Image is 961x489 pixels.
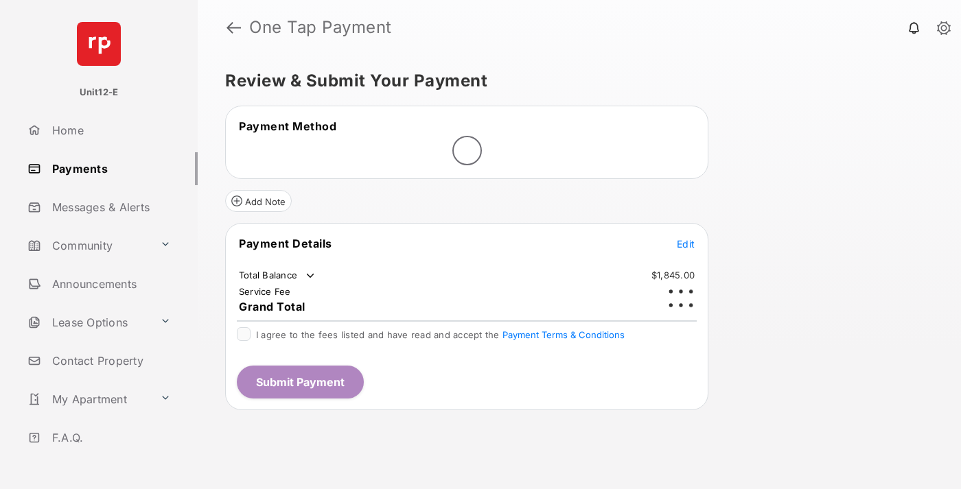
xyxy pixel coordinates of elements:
[22,267,198,300] a: Announcements
[237,366,364,398] button: Submit Payment
[677,237,695,250] button: Edit
[22,306,154,339] a: Lease Options
[651,269,695,281] td: $1,845.00
[677,238,695,250] span: Edit
[77,22,121,66] img: svg+xml;base64,PHN2ZyB4bWxucz0iaHR0cDovL3d3dy53My5vcmcvMjAwMC9zdmciIHdpZHRoPSI2NCIgaGVpZ2h0PSI2NC...
[256,329,625,340] span: I agree to the fees listed and have read and accept the
[238,269,317,283] td: Total Balance
[225,73,923,89] h5: Review & Submit Your Payment
[225,190,292,212] button: Add Note
[249,19,392,36] strong: One Tap Payment
[22,229,154,262] a: Community
[238,285,292,298] td: Service Fee
[22,344,198,377] a: Contact Property
[22,191,198,224] a: Messages & Alerts
[502,329,625,340] button: I agree to the fees listed and have read and accept the
[239,300,305,313] span: Grand Total
[239,237,332,250] span: Payment Details
[239,119,336,133] span: Payment Method
[22,421,198,454] a: F.A.Q.
[22,152,198,185] a: Payments
[80,86,119,99] p: Unit12-E
[22,383,154,416] a: My Apartment
[22,114,198,147] a: Home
